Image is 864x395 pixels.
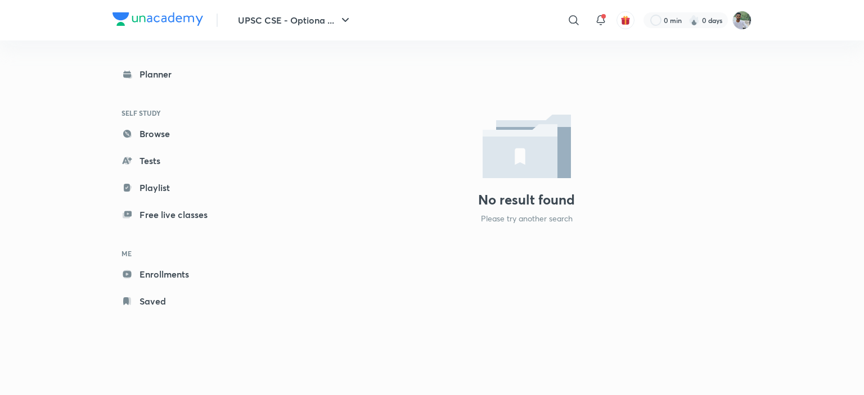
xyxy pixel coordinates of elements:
[112,176,243,199] a: Playlist
[481,212,573,224] p: Please try another search
[231,9,359,31] button: UPSC CSE - Optiona ...
[112,12,203,26] img: Company Logo
[112,122,243,145] a: Browse
[112,244,243,263] h6: ME
[112,290,243,312] a: Saved
[112,149,243,172] a: Tests
[478,192,575,208] h3: No result found
[112,263,243,285] a: Enrollments
[732,11,751,30] img: iSmart Roshan
[620,15,631,25] img: avatar
[483,115,571,178] img: No data
[688,15,700,26] img: streak
[112,12,203,29] a: Company Logo
[112,63,243,85] a: Planner
[112,103,243,122] h6: SELF STUDY
[112,203,243,226] a: Free live classes
[616,11,634,29] button: avatar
